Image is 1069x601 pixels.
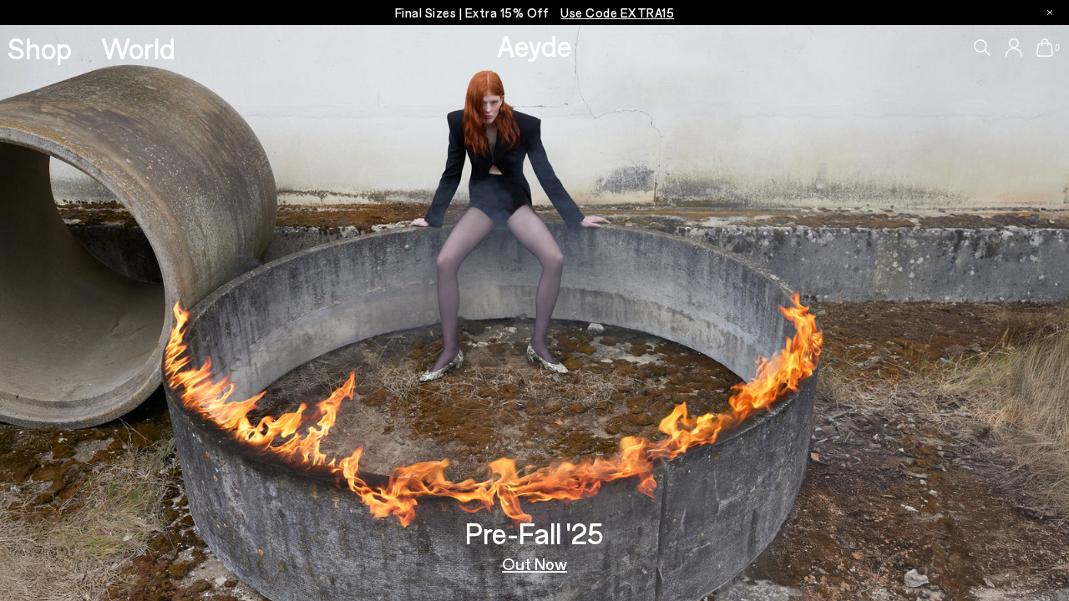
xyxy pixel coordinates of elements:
[1036,38,1053,57] a: 0
[502,555,567,572] a: Out Now
[395,3,675,23] p: Final Sizes | Extra 15% Off
[497,28,572,63] a: Aeyde
[8,33,72,63] a: Shop
[560,5,674,20] span: Navigate to /collections/ss25-final-sizes
[1053,43,1061,53] span: 0
[101,33,175,63] a: World
[465,518,604,548] h3: Pre-Fall '25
